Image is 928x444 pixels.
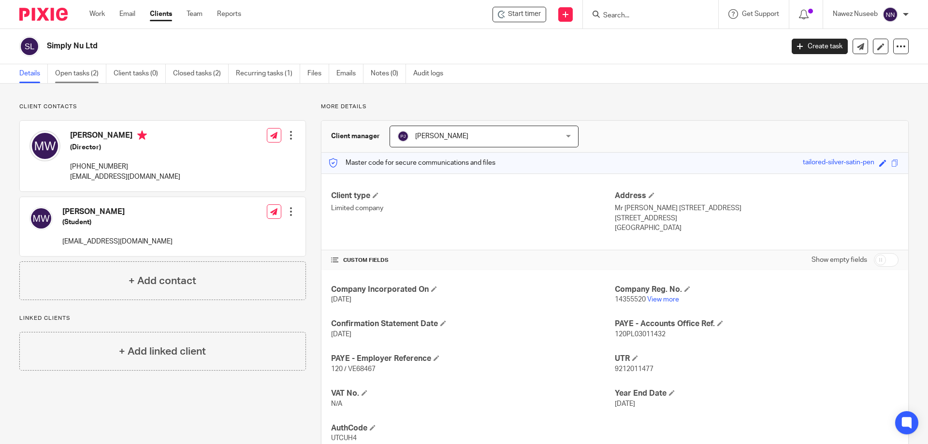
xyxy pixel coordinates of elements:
p: [EMAIL_ADDRESS][DOMAIN_NAME] [70,172,180,182]
a: View more [647,296,679,303]
span: UTCUH4 [331,435,357,442]
span: [DATE] [331,331,351,338]
a: Work [89,9,105,19]
h4: Company Reg. No. [615,285,899,295]
h4: PAYE - Employer Reference [331,354,615,364]
span: 120 / VE68467 [331,366,376,372]
h4: Confirmation Statement Date [331,319,615,329]
p: [EMAIL_ADDRESS][DOMAIN_NAME] [62,237,173,246]
a: Recurring tasks (1) [236,64,300,83]
h2: Simply Nu Ltd [47,41,631,51]
h5: (Director) [70,143,180,152]
a: Clients [150,9,172,19]
h4: VAT No. [331,388,615,399]
h4: + Add contact [129,273,196,288]
a: Closed tasks (2) [173,64,229,83]
span: [DATE] [331,296,351,303]
a: Audit logs [413,64,450,83]
a: Reports [217,9,241,19]
label: Show empty fields [812,255,867,265]
p: [GEOGRAPHIC_DATA] [615,223,899,233]
span: [DATE] [615,401,635,407]
h4: Address [615,191,899,201]
p: Nawez Nuseeb [833,9,878,19]
img: svg%3E [29,130,60,161]
img: svg%3E [19,36,40,57]
span: 9212011477 [615,366,653,372]
span: Get Support [742,11,779,17]
h4: CUSTOM FIELDS [331,257,615,264]
img: svg%3E [397,130,409,142]
a: Notes (0) [371,64,406,83]
div: Simply Nu Ltd [493,7,546,22]
p: Limited company [331,203,615,213]
p: More details [321,103,909,111]
span: 14355520 [615,296,646,303]
a: Details [19,64,48,83]
a: Open tasks (2) [55,64,106,83]
p: [STREET_ADDRESS] [615,214,899,223]
a: Emails [336,64,363,83]
h4: AuthCode [331,423,615,433]
h4: Company Incorporated On [331,285,615,295]
p: Linked clients [19,315,306,322]
h4: Client type [331,191,615,201]
span: N/A [331,401,342,407]
a: Team [187,9,203,19]
img: Pixie [19,8,68,21]
img: svg%3E [883,7,898,22]
img: svg%3E [29,207,53,230]
div: tailored-silver-satin-pen [803,158,874,169]
input: Search [602,12,689,20]
h4: Year End Date [615,388,899,399]
a: Create task [792,39,848,54]
p: [PHONE_NUMBER] [70,162,180,172]
h4: [PERSON_NAME] [70,130,180,143]
a: Files [307,64,329,83]
h4: PAYE - Accounts Office Ref. [615,319,899,329]
h5: (Student) [62,217,173,227]
a: Client tasks (0) [114,64,166,83]
p: Master code for secure communications and files [329,158,495,168]
h4: + Add linked client [119,344,206,359]
p: Mr [PERSON_NAME] [STREET_ADDRESS] [615,203,899,213]
i: Primary [137,130,147,140]
h3: Client manager [331,131,380,141]
p: Client contacts [19,103,306,111]
span: [PERSON_NAME] [415,133,468,140]
span: 120PL03011432 [615,331,666,338]
a: Email [119,9,135,19]
h4: [PERSON_NAME] [62,207,173,217]
h4: UTR [615,354,899,364]
span: Start timer [508,9,541,19]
